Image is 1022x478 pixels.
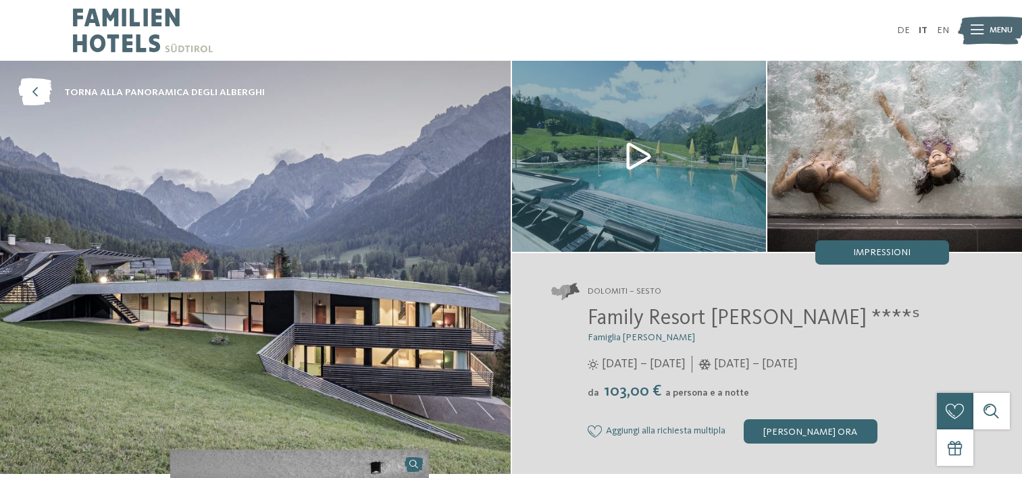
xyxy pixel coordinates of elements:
img: Il nostro family hotel a Sesto, il vostro rifugio sulle Dolomiti. [512,61,767,252]
span: Famiglia [PERSON_NAME] [588,333,695,342]
span: torna alla panoramica degli alberghi [64,86,265,99]
i: Orari d'apertura inverno [698,359,711,370]
span: da [588,388,599,398]
span: Aggiungi alla richiesta multipla [606,426,725,437]
span: [DATE] – [DATE] [602,356,686,373]
a: EN [937,26,949,35]
i: Orari d'apertura estate [588,359,598,370]
div: [PERSON_NAME] ora [744,419,877,444]
span: [DATE] – [DATE] [714,356,798,373]
span: Menu [990,24,1013,36]
a: DE [897,26,910,35]
span: Dolomiti – Sesto [588,286,661,298]
span: Impressioni [853,248,911,257]
img: Il nostro family hotel a Sesto, il vostro rifugio sulle Dolomiti. [767,61,1022,252]
span: 103,00 € [601,383,664,400]
a: torna alla panoramica degli alberghi [18,79,265,107]
span: Family Resort [PERSON_NAME] ****ˢ [588,308,920,329]
a: IT [919,26,927,35]
span: a persona e a notte [665,388,749,398]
